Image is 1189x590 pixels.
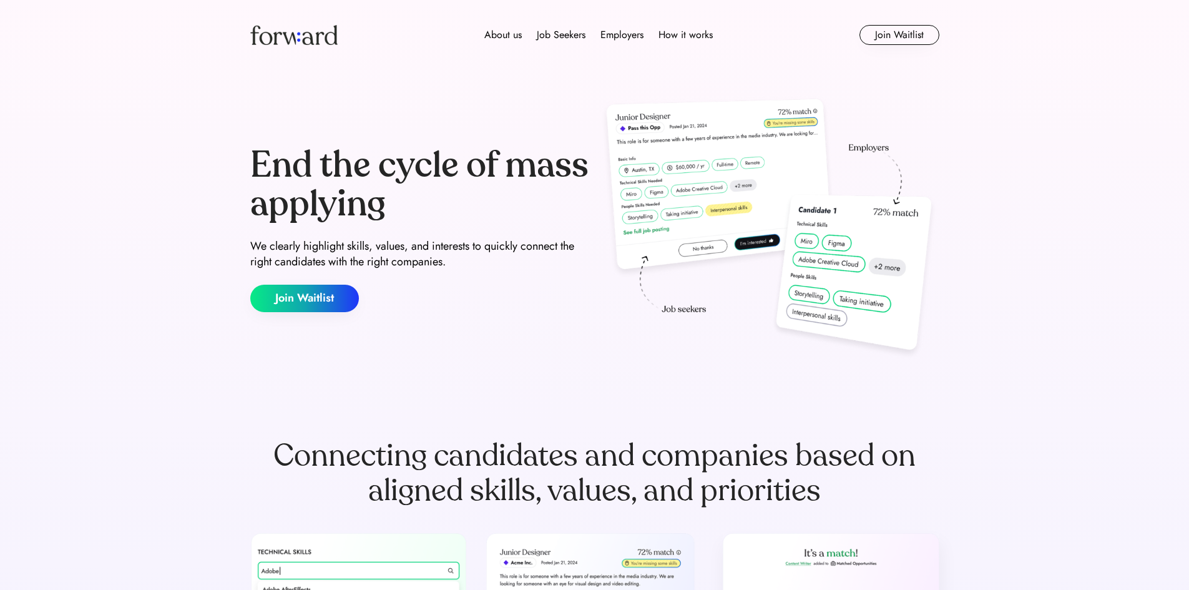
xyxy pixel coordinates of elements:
[600,95,939,363] img: hero-image.png
[658,27,713,42] div: How it works
[250,25,338,45] img: Forward logo
[600,27,643,42] div: Employers
[859,25,939,45] button: Join Waitlist
[484,27,522,42] div: About us
[250,238,590,270] div: We clearly highlight skills, values, and interests to quickly connect the right candidates with t...
[537,27,585,42] div: Job Seekers
[250,285,359,312] button: Join Waitlist
[250,438,939,508] div: Connecting candidates and companies based on aligned skills, values, and priorities
[250,146,590,223] div: End the cycle of mass applying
